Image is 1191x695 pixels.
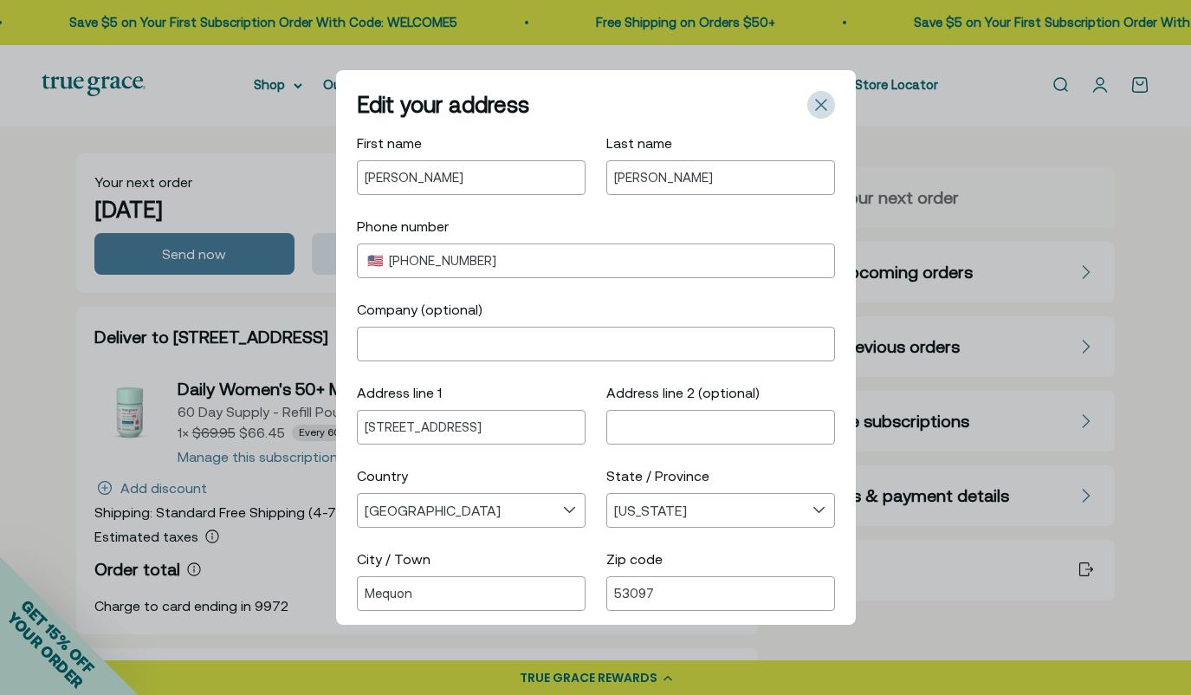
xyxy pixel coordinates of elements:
[357,551,430,567] span: City / Town
[807,91,835,119] span: Close
[357,218,449,234] span: Phone number
[606,468,709,484] span: State / Province
[357,468,408,484] span: Country
[606,551,663,567] span: Zip code
[606,135,672,151] span: Last name
[606,385,760,400] span: Address line 2 (optional)
[357,302,482,317] span: Company (optional)
[357,135,422,151] span: First name
[366,254,383,267] div: 🇺🇸
[389,253,827,268] input: +1 1111111111
[357,385,442,400] span: Address line 1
